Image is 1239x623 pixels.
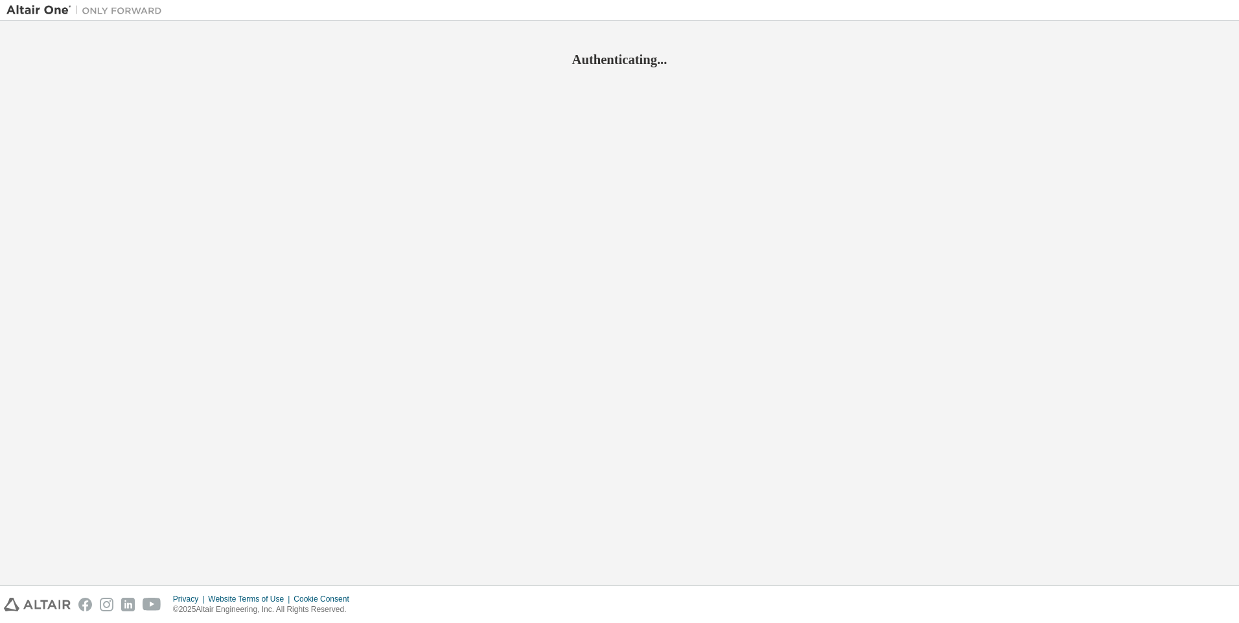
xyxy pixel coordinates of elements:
[173,594,208,604] div: Privacy
[294,594,356,604] div: Cookie Consent
[208,594,294,604] div: Website Terms of Use
[6,4,168,17] img: Altair One
[173,604,357,615] p: © 2025 Altair Engineering, Inc. All Rights Reserved.
[121,598,135,611] img: linkedin.svg
[143,598,161,611] img: youtube.svg
[4,598,71,611] img: altair_logo.svg
[100,598,113,611] img: instagram.svg
[78,598,92,611] img: facebook.svg
[6,51,1233,68] h2: Authenticating...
